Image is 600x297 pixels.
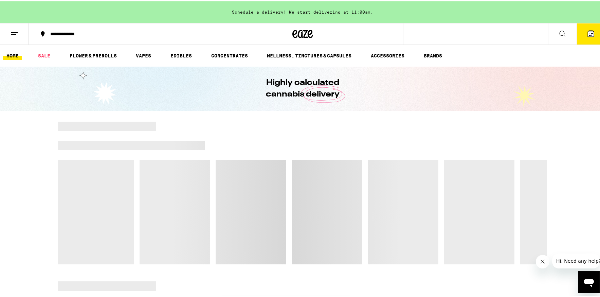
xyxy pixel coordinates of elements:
span: 17 [589,31,593,35]
a: VAPES [132,50,154,58]
iframe: Close message [536,254,549,267]
a: BRANDS [420,50,446,58]
h1: Highly calculated cannabis delivery [247,76,359,99]
a: ACCESSORIES [367,50,408,58]
a: FLOWER & PREROLLS [66,50,120,58]
a: EDIBLES [167,50,195,58]
iframe: Button to launch messaging window [578,270,600,292]
a: HOME [3,50,22,58]
a: WELLNESS, TINCTURES & CAPSULES [263,50,355,58]
a: SALE [35,50,54,58]
span: Hi. Need any help? [4,5,49,10]
a: CONCENTRATES [208,50,251,58]
iframe: Message from company [552,252,600,267]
